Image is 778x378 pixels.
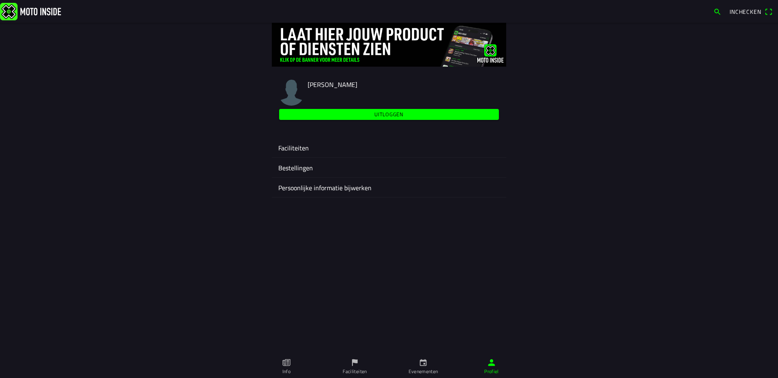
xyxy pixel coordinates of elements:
img: 4Lg0uCZZgYSq9MW2zyHRs12dBiEH1AZVHKMOLPl0.jpg [272,23,506,67]
ion-label: Profiel [484,368,499,375]
span: Inchecken [730,7,761,16]
ion-label: Faciliteiten [278,143,500,153]
ion-label: Evenementen [409,368,438,375]
ion-label: Faciliteiten [343,368,367,375]
ion-label: Info [282,368,291,375]
a: search [709,4,726,18]
span: [PERSON_NAME] [308,80,357,89]
ion-icon: calendar [419,358,428,367]
a: Incheckenqr scanner [726,4,776,18]
ion-button: Uitloggen [279,109,499,120]
ion-label: Persoonlijke informatie bijwerken [278,183,500,193]
ion-icon: person [487,358,496,367]
img: moto-inside-avatar.png [278,80,304,106]
ion-icon: flag [350,358,359,367]
ion-icon: paper [282,358,291,367]
ion-label: Bestellingen [278,163,500,173]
